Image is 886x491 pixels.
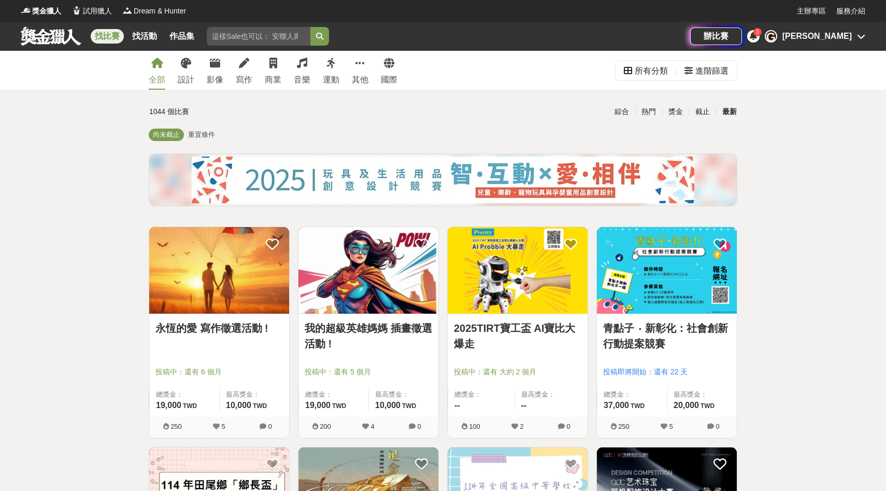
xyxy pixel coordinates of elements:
[192,157,694,203] img: 0b2d4a73-1f60-4eea-aee9-81a5fd7858a2.jpg
[156,389,213,400] span: 總獎金：
[370,423,374,430] span: 4
[521,401,527,410] span: --
[689,103,716,121] div: 截止
[265,51,281,90] a: 商業
[604,401,629,410] span: 37,000
[690,27,742,45] a: 辦比賽
[298,227,438,314] img: Cover Image
[375,401,401,410] span: 10,000
[305,367,432,377] span: 投稿中：還有 5 個月
[454,401,460,410] span: --
[165,29,198,44] a: 作品集
[521,389,582,400] span: 最高獎金：
[294,74,310,86] div: 音樂
[149,51,165,90] a: 全部
[603,367,731,377] span: 投稿即將開始：還有 22 天
[782,30,852,43] div: [PERSON_NAME]
[305,401,331,410] span: 19,000
[226,389,283,400] span: 最高獎金：
[454,367,581,377] span: 投稿中：還有 大約 2 個月
[756,29,759,35] span: 3
[604,389,661,400] span: 總獎金：
[178,74,194,86] div: 設計
[21,5,31,16] img: Logo
[402,402,416,410] span: TWD
[603,320,731,352] a: 青點子 ‧ 新彰化：社會創新行動提案競賽
[305,389,362,400] span: 總獎金：
[21,6,61,17] a: Logo獎金獵人
[183,402,197,410] span: TWD
[469,423,480,430] span: 100
[265,74,281,86] div: 商業
[170,423,182,430] span: 250
[155,320,283,336] a: 永恆的愛 寫作徵選活動 !
[221,423,225,430] span: 5
[122,6,186,17] a: LogoDream & Hunter
[454,389,508,400] span: 總獎金：
[520,423,523,430] span: 2
[566,423,570,430] span: 0
[352,74,368,86] div: 其他
[635,61,668,81] div: 所有分類
[716,423,719,430] span: 0
[207,51,223,90] a: 影像
[178,51,194,90] a: 設計
[381,74,397,86] div: 國際
[156,401,181,410] span: 19,000
[669,423,673,430] span: 5
[32,6,61,17] span: 獎金獵人
[226,401,251,410] span: 10,000
[149,74,165,86] div: 全部
[381,51,397,90] a: 國際
[635,103,662,121] div: 熱門
[305,320,432,352] a: 我的超級英雄媽媽 插畫徵選活動 !
[836,6,865,17] a: 服務介紹
[253,402,267,410] span: TWD
[662,103,689,121] div: 獎金
[695,61,728,81] div: 進階篩選
[236,74,252,86] div: 寫作
[83,6,112,17] span: 試用獵人
[134,6,186,17] span: Dream & Hunter
[375,389,432,400] span: 最高獎金：
[608,103,635,121] div: 綜合
[236,51,252,90] a: 寫作
[631,402,645,410] span: TWD
[268,423,271,430] span: 0
[417,423,421,430] span: 0
[618,423,630,430] span: 250
[155,367,283,377] span: 投稿中：還有 6 個月
[149,103,345,121] div: 1044 個比賽
[701,402,714,410] span: TWD
[72,6,112,17] a: Logo試用獵人
[294,51,310,90] a: 音樂
[320,423,331,430] span: 200
[72,5,82,16] img: Logo
[765,30,777,43] div: G
[153,131,180,138] span: 尚未截止
[597,227,737,314] img: Cover Image
[207,27,310,46] input: 這樣Sale也可以： 安聯人壽創意銷售法募集
[323,74,339,86] div: 運動
[207,74,223,86] div: 影像
[323,51,339,90] a: 運動
[188,131,215,138] span: 重置條件
[122,5,133,16] img: Logo
[332,402,346,410] span: TWD
[149,227,289,314] img: Cover Image
[674,401,699,410] span: 20,000
[128,29,161,44] a: 找活動
[716,103,743,121] div: 最新
[454,320,581,352] a: 2025TIRT寶工盃 AI寶比大爆走
[674,389,731,400] span: 最高獎金：
[91,29,124,44] a: 找比賽
[797,6,826,17] a: 主辦專區
[352,51,368,90] a: 其他
[448,227,588,314] img: Cover Image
